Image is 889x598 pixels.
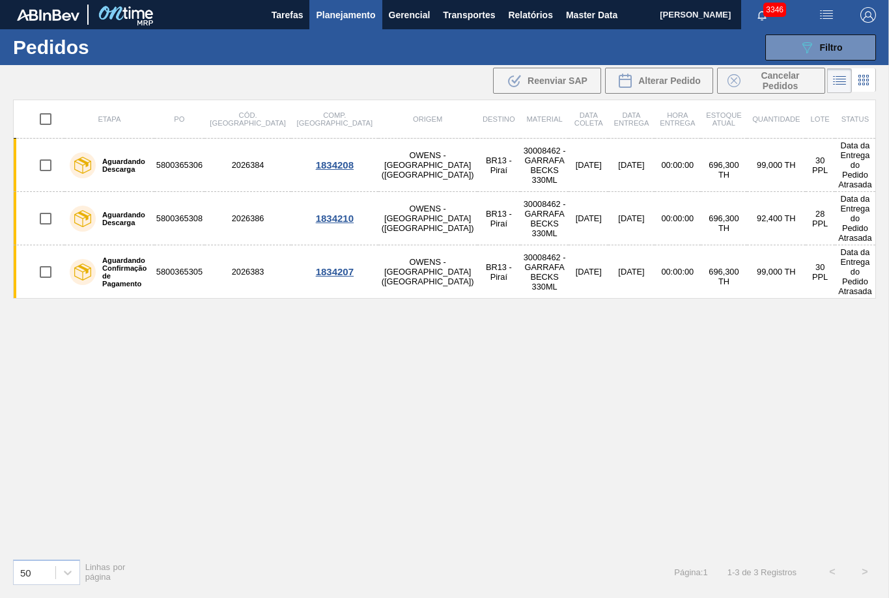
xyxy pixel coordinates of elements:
span: Master Data [566,7,617,23]
td: 5800365306 [154,139,205,192]
td: 00:00:00 [655,192,701,245]
span: 1 - 3 de 3 Registros [727,567,797,577]
a: Aguardando Descarga58003653062026384OWENS - [GEOGRAPHIC_DATA] ([GEOGRAPHIC_DATA])BR13 - Piraí3000... [14,139,876,192]
td: Data da Entrega do Pedido Atrasada [835,245,876,299]
span: Filtro [820,42,843,53]
img: TNhmsLtSVTkK8tSr43FrP2fwEKptu5GPRR3wAAAABJRU5ErkJggg== [17,9,79,21]
td: 00:00:00 [655,139,701,192]
td: OWENS - [GEOGRAPHIC_DATA] ([GEOGRAPHIC_DATA]) [378,192,477,245]
td: 5800365305 [154,245,205,299]
span: Transportes [443,7,495,23]
td: 30008462 - GARRAFA BECKS 330ML [520,245,569,299]
a: Aguardando Confirmação de Pagamento58003653052026383OWENS - [GEOGRAPHIC_DATA] ([GEOGRAPHIC_DATA])... [14,245,876,299]
span: Hora Entrega [660,111,695,127]
span: Cancelar Pedidos [746,70,815,91]
div: 50 [20,567,31,578]
td: OWENS - [GEOGRAPHIC_DATA] ([GEOGRAPHIC_DATA]) [378,139,477,192]
span: Data entrega [614,111,649,127]
div: Visão em Cards [852,68,876,93]
td: 30008462 - GARRAFA BECKS 330ML [520,139,569,192]
span: 3346 [763,3,786,17]
span: Material [527,115,563,123]
td: 99,000 TH [747,245,805,299]
td: [DATE] [608,139,655,192]
td: 2026384 [205,139,291,192]
td: 30 PPL [806,245,835,299]
span: Origem [413,115,442,123]
span: Relatórios [508,7,552,23]
td: 30008462 - GARRAFA BECKS 330ML [520,192,569,245]
span: 696,300 TH [709,160,739,180]
span: Status [841,115,869,123]
span: Comp. [GEOGRAPHIC_DATA] [297,111,373,127]
span: Lote [811,115,830,123]
label: Aguardando Descarga [96,211,149,226]
span: Planejamento [316,7,375,23]
td: BR13 - Piraí [477,139,520,192]
td: 2026386 [205,192,291,245]
td: [DATE] [569,192,608,245]
h1: Pedidos [13,40,195,55]
span: PO [174,115,184,123]
td: 99,000 TH [747,139,805,192]
td: [DATE] [608,245,655,299]
td: Data da Entrega do Pedido Atrasada [835,192,876,245]
button: Cancelar Pedidos [717,68,825,94]
div: 1834210 [293,213,376,224]
td: [DATE] [608,192,655,245]
label: Aguardando Descarga [96,157,149,173]
div: Reenviar SAP [493,68,601,94]
img: userActions [819,7,834,23]
td: 92,400 TH [747,192,805,245]
div: Alterar Pedido [605,68,713,94]
span: Quantidade [752,115,800,123]
a: Aguardando Descarga58003653082026386OWENS - [GEOGRAPHIC_DATA] ([GEOGRAPHIC_DATA])BR13 - Piraí3000... [14,192,876,245]
button: Filtro [765,34,876,61]
span: Reenviar SAP [528,75,587,86]
td: BR13 - Piraí [477,192,520,245]
button: Notificações [741,6,783,24]
img: Logout [860,7,876,23]
div: 1834208 [293,159,376,170]
button: < [816,556,849,588]
span: Data coleta [574,111,603,127]
div: 1834207 [293,266,376,277]
td: OWENS - [GEOGRAPHIC_DATA] ([GEOGRAPHIC_DATA]) [378,245,477,299]
td: BR13 - Piraí [477,245,520,299]
span: Estoque atual [706,111,742,127]
td: Data da Entrega do Pedido Atrasada [835,139,876,192]
td: [DATE] [569,139,608,192]
span: 696,300 TH [709,213,739,233]
label: Aguardando Confirmação de Pagamento [96,256,149,288]
span: Alterar Pedido [638,75,701,86]
button: > [849,556,881,588]
td: 30 PPL [806,139,835,192]
span: Destino [483,115,515,123]
span: Etapa [98,115,120,123]
div: Cancelar Pedidos em Massa [717,68,825,94]
span: Página : 1 [674,567,707,577]
span: Cód. [GEOGRAPHIC_DATA] [210,111,285,127]
span: 696,300 TH [709,267,739,286]
span: Gerencial [389,7,430,23]
td: 5800365308 [154,192,205,245]
td: 28 PPL [806,192,835,245]
span: Tarefas [272,7,303,23]
td: 00:00:00 [655,245,701,299]
div: Visão em Lista [827,68,852,93]
span: Linhas por página [85,562,126,582]
td: [DATE] [569,245,608,299]
td: 2026383 [205,245,291,299]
